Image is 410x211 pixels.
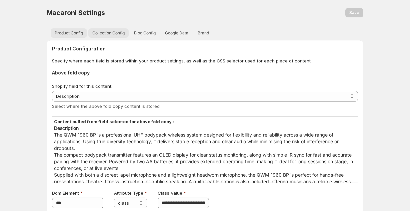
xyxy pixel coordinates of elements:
span: Select where the above fold copy content is stored [52,103,160,109]
span: Product Config [55,30,83,36]
span: Google Data [165,30,188,36]
span: Collection Config [92,30,125,36]
p: Content pulled from field selected for above fold copy : [54,118,356,125]
span: Class Value [158,190,182,196]
span: Attribute Type [114,190,143,196]
span: Macaroni Settings [47,9,105,17]
p: Specify where each field is stored within your product settings, as well as the CSS selector used... [52,57,358,64]
strong: Description [54,125,79,131]
span: Blog Config [134,30,156,36]
h2: Product Configuration [52,45,358,52]
span: Brand [198,30,209,36]
span: Shopify field for this content: [52,83,112,89]
p: The compact bodypack transmitter features an OLED display for clear status monitoring, along with... [54,152,356,172]
p: The QWM 1960 BP is a professional UHF bodypack wireless system designed for flexibility and relia... [54,132,356,152]
p: Supplied with both a discreet lapel microphone and a lightweight headworn microphone, the QWM 196... [54,172,356,192]
h3: Above fold copy [52,69,358,76]
span: Dom Element [52,190,79,196]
